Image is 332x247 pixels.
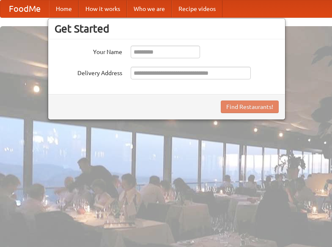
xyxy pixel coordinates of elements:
[49,0,79,17] a: Home
[127,0,172,17] a: Who we are
[55,22,279,35] h3: Get Started
[55,67,122,77] label: Delivery Address
[79,0,127,17] a: How it works
[55,46,122,56] label: Your Name
[172,0,222,17] a: Recipe videos
[0,0,49,17] a: FoodMe
[221,100,279,113] button: Find Restaurants!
